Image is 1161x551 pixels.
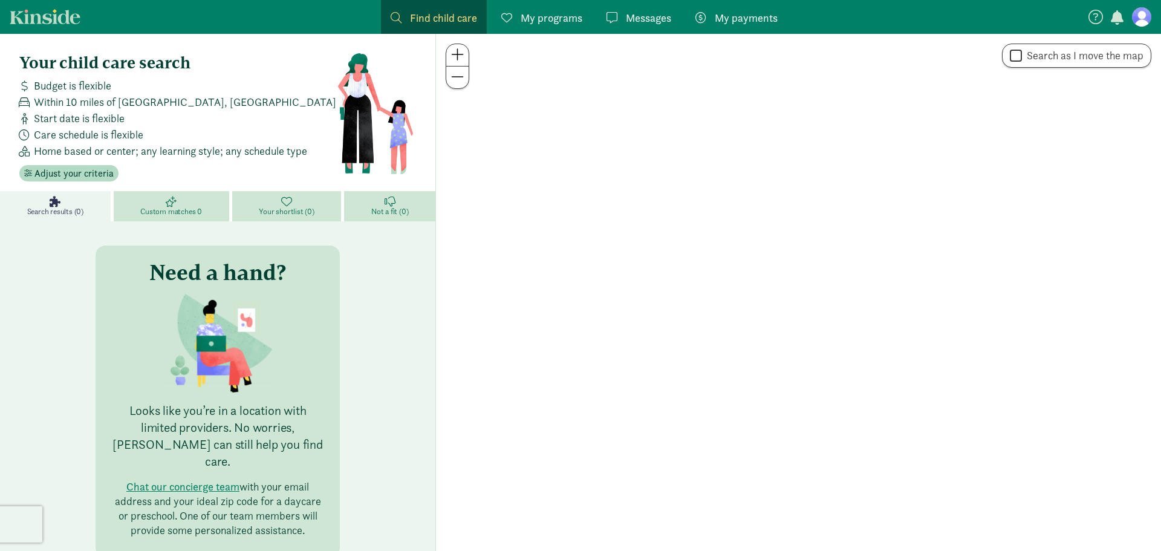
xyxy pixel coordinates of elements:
[34,166,114,181] span: Adjust your criteria
[34,126,143,143] span: Care schedule is flexible
[10,9,80,24] a: Kinside
[34,143,307,159] span: Home based or center; any learning style; any schedule type
[371,207,408,217] span: Not a fit (0)
[110,402,325,470] p: Looks like you’re in a location with limited providers. No worries, [PERSON_NAME] can still help ...
[126,480,239,494] button: Chat our concierge team
[34,94,336,110] span: Within 10 miles of [GEOGRAPHIC_DATA], [GEOGRAPHIC_DATA]
[34,77,111,94] span: Budget is flexible
[114,191,232,221] a: Custom matches 0
[19,165,119,182] button: Adjust your criteria
[149,260,286,284] h3: Need a hand?
[110,480,325,538] p: with your email address and your ideal zip code for a daycare or preschool. One of our team membe...
[626,10,671,26] span: Messages
[259,207,314,217] span: Your shortlist (0)
[232,191,345,221] a: Your shortlist (0)
[27,207,83,217] span: Search results (0)
[1022,48,1143,63] label: Search as I move the map
[715,10,778,26] span: My payments
[34,110,125,126] span: Start date is flexible
[521,10,582,26] span: My programs
[410,10,477,26] span: Find child care
[140,207,202,217] span: Custom matches 0
[344,191,435,221] a: Not a fit (0)
[19,53,337,73] h4: Your child care search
